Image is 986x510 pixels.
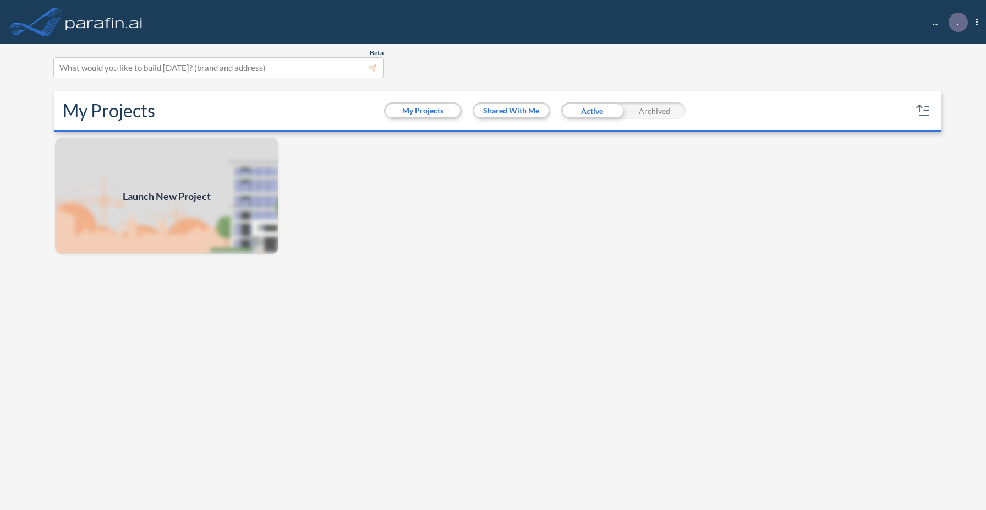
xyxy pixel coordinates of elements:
p: . [957,17,959,27]
a: Launch New Project [54,137,280,256]
button: My Projects [386,104,460,117]
h2: My Projects [63,100,155,121]
span: Beta [370,48,384,57]
img: add [54,137,280,256]
button: sort [914,102,932,120]
div: ... [916,13,978,32]
div: Active [561,102,623,119]
button: Shared With Me [474,104,549,117]
div: Archived [623,102,686,119]
img: logo [63,11,145,33]
span: Launch New Project [123,189,211,204]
